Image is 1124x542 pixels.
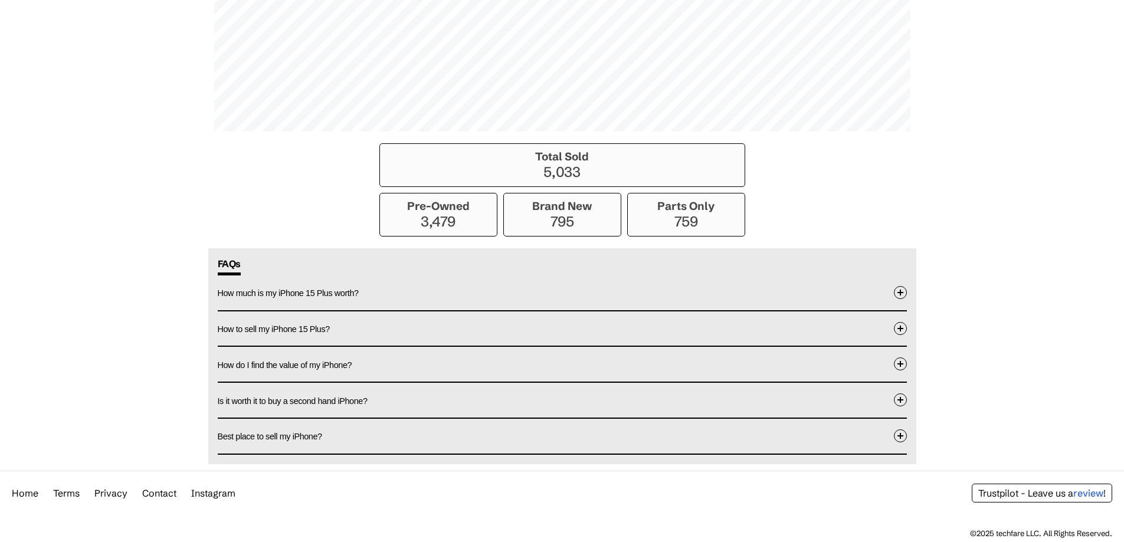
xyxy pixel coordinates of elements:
h3: Parts Only [634,199,739,213]
p: 5,033 [386,163,739,180]
a: Contact [142,487,176,499]
span: How do I find the value of my iPhone? [218,360,352,370]
span: How much is my iPhone 15 Plus worth? [218,288,359,298]
span: FAQs [218,258,241,275]
a: Terms [53,487,80,499]
a: Trustpilot - Leave us areview! [978,487,1106,499]
div: ©2025 techfare LLC. All Rights Reserved. [970,528,1112,538]
span: review [1073,487,1103,499]
a: Home [12,487,38,499]
button: How much is my iPhone 15 Plus worth? [218,275,907,310]
p: 795 [510,213,615,230]
button: Is it worth it to buy a second hand iPhone? [218,383,907,418]
span: How to sell my iPhone 15 Plus? [218,324,330,334]
span: Best place to sell my iPhone? [218,432,322,441]
h3: Total Sold [386,150,739,163]
h3: Pre-Owned [386,199,491,213]
a: Privacy [94,487,127,499]
button: How do I find the value of my iPhone? [218,347,907,382]
p: 3,479 [386,213,491,230]
p: 759 [634,213,739,230]
span: Is it worth it to buy a second hand iPhone? [218,396,368,406]
button: Best place to sell my iPhone? [218,419,907,454]
h3: Brand New [510,199,615,213]
button: How to sell my iPhone 15 Plus? [218,311,907,346]
a: Instagram [191,487,235,499]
